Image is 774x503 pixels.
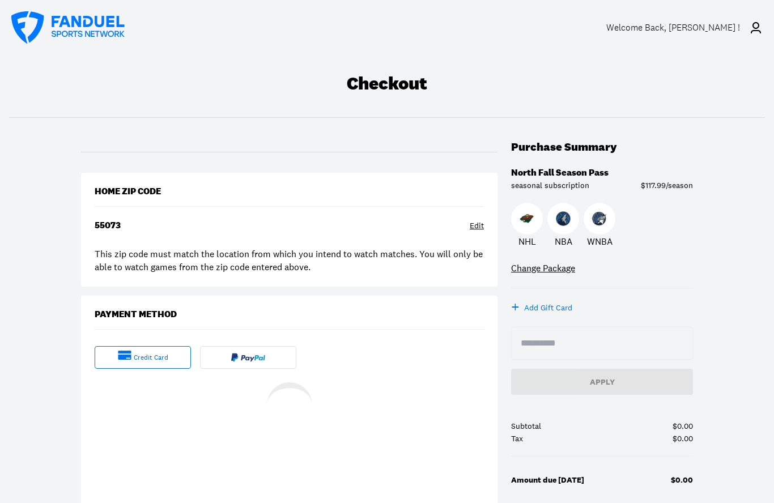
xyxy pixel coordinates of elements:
div: North Fall Season Pass [511,168,609,178]
button: +Add Gift Card [511,302,572,313]
div: Add Gift Card [524,302,572,313]
img: Wild [520,211,534,226]
img: Lynx [592,211,607,226]
div: credit card [134,353,168,363]
div: This zip code must match the location from which you intend to watch matches. You will only be ab... [95,248,484,273]
img: Timberwolves [556,211,571,226]
img: Paypal fulltext logo [231,353,265,362]
div: Tax [511,434,523,442]
div: Apply [520,378,684,386]
div: Edit [470,220,484,232]
b: $0.00 [671,475,693,485]
a: Change Package [511,262,575,274]
a: Welcome Back, [PERSON_NAME] ! [606,12,763,44]
p: NBA [555,235,572,248]
p: WNBA [587,235,613,248]
button: Apply [511,369,693,395]
div: $0.00 [673,422,693,430]
div: + [511,301,520,313]
div: $117.99/season [641,181,693,189]
div: Welcome Back , [PERSON_NAME] ! [606,22,740,33]
div: Home Zip Code [95,186,161,197]
div: seasonal subscription [511,181,589,189]
b: Amount due [DATE] [511,475,584,485]
div: 55073 [95,220,121,231]
div: Purchase Summary [511,140,617,154]
div: Payment Method [95,309,177,320]
div: Subtotal [511,422,541,430]
p: NHL [518,235,536,248]
div: $0.00 [673,434,693,442]
div: Checkout [347,73,427,95]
